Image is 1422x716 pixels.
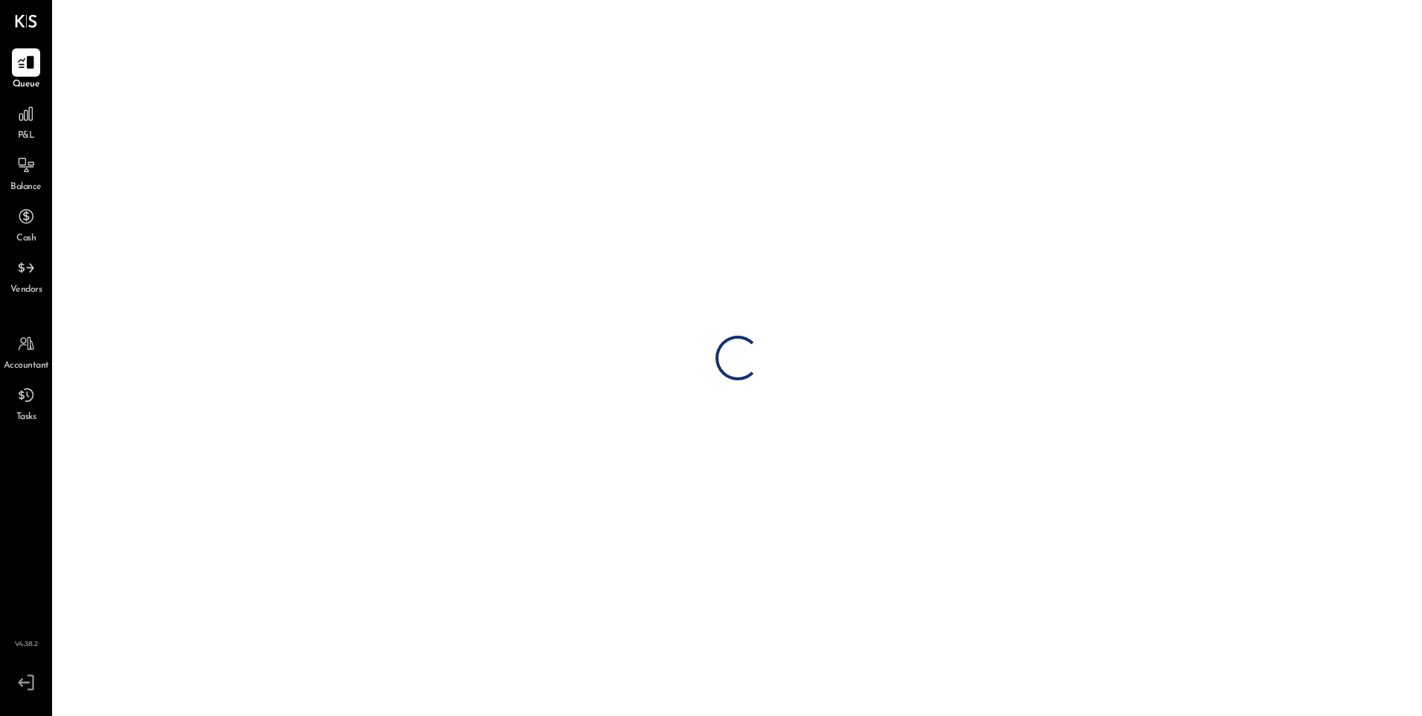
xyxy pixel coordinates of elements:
span: P&L [18,130,35,143]
a: Cash [1,202,51,246]
span: Accountant [4,359,49,373]
a: Queue [1,48,51,92]
span: Vendors [10,284,42,297]
span: Tasks [16,411,36,424]
span: Queue [13,78,40,92]
span: Balance [10,181,42,194]
span: Cash [16,232,36,246]
a: P&L [1,100,51,143]
a: Vendors [1,254,51,297]
a: Accountant [1,330,51,373]
a: Tasks [1,381,51,424]
a: Balance [1,151,51,194]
